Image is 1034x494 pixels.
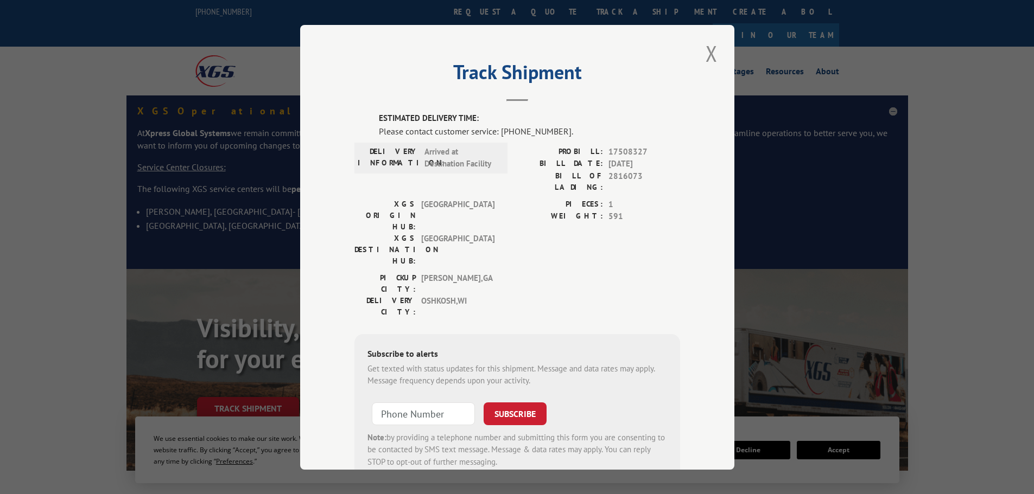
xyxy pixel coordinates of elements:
span: 17508327 [608,145,680,158]
h2: Track Shipment [354,65,680,85]
span: [GEOGRAPHIC_DATA] [421,232,494,266]
span: [DATE] [608,158,680,170]
label: BILL OF LADING: [517,170,603,193]
span: [GEOGRAPHIC_DATA] [421,198,494,232]
button: Close modal [702,39,721,68]
label: BILL DATE: [517,158,603,170]
input: Phone Number [372,402,475,425]
span: Arrived at Destination Facility [424,145,498,170]
label: PICKUP CITY: [354,272,416,294]
div: by providing a telephone number and submitting this form you are consenting to be contacted by SM... [367,431,667,468]
div: Get texted with status updates for this shipment. Message and data rates may apply. Message frequ... [367,362,667,387]
label: DELIVERY INFORMATION: [358,145,419,170]
label: PIECES: [517,198,603,210]
label: WEIGHT: [517,210,603,223]
label: XGS DESTINATION HUB: [354,232,416,266]
label: PROBILL: [517,145,603,158]
label: XGS ORIGIN HUB: [354,198,416,232]
div: Please contact customer service: [PHONE_NUMBER]. [379,124,680,137]
span: [PERSON_NAME] , GA [421,272,494,294]
label: DELIVERY CITY: [354,294,416,317]
div: Subscribe to alerts [367,347,667,362]
span: 591 [608,210,680,223]
label: ESTIMATED DELIVERY TIME: [379,112,680,125]
span: OSHKOSH , WI [421,294,494,317]
strong: Note: [367,432,386,442]
button: SUBSCRIBE [484,402,547,425]
span: 2816073 [608,170,680,193]
span: 1 [608,198,680,210]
